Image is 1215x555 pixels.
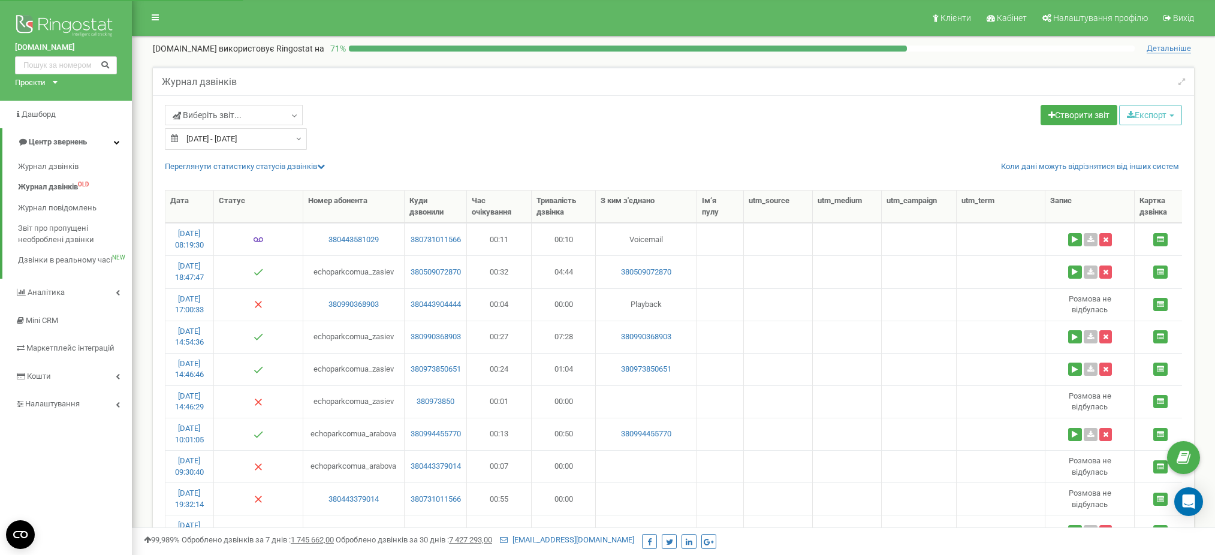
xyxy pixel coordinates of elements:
[405,191,467,223] th: Куди дзвонили
[532,223,596,255] td: 00:10
[254,397,263,407] img: Немає відповіді
[182,535,334,544] span: Оброблено дзвінків за 7 днів :
[532,418,596,450] td: 00:50
[409,461,462,472] a: 380443379014
[1045,191,1135,223] th: Запис
[291,535,334,544] u: 1 745 662,00
[467,255,532,288] td: 00:32
[1135,191,1187,223] th: Картка дзвінка
[1147,44,1191,53] span: Детальніше
[336,535,492,544] span: Оброблено дзвінків за 30 днів :
[303,353,405,385] td: echoparkcomua_zasiev
[596,191,697,223] th: З ким з'єднано
[175,391,204,412] a: [DATE] 14:46:29
[22,110,56,119] span: Дашборд
[15,56,117,74] input: Пошук за номером
[1099,363,1112,376] button: Видалити запис
[532,191,596,223] th: Тривалість дзвінка
[532,288,596,321] td: 00:00
[15,77,46,89] div: Проєкти
[467,450,532,482] td: 00:07
[153,43,324,55] p: [DOMAIN_NAME]
[532,482,596,515] td: 00:00
[254,430,263,439] img: Успішний
[18,182,78,193] span: Журнал дзвінків
[165,105,303,125] a: Виберіть звіт...
[303,385,405,418] td: echoparkcomua_zasiev
[467,418,532,450] td: 00:13
[254,494,263,504] img: Немає відповіді
[219,44,324,53] span: використовує Ringostat на
[940,13,971,23] span: Клієнти
[467,385,532,418] td: 00:01
[175,261,204,282] a: [DATE] 18:47:47
[214,191,303,223] th: Статус
[254,462,263,472] img: Немає відповіді
[532,385,596,418] td: 00:00
[1099,266,1112,279] button: Видалити запис
[254,235,263,245] img: Голосова пошта
[467,191,532,223] th: Час очікування
[324,43,349,55] p: 71 %
[601,267,692,278] a: 380509072870
[409,396,462,408] a: 380973850
[409,267,462,278] a: 380509072870
[1099,330,1112,343] button: Видалити запис
[18,223,126,245] span: Звіт про пропущені необроблені дзвінки
[532,255,596,288] td: 04:44
[303,418,405,450] td: echoparkcomua_arabova
[1045,288,1135,321] td: Розмова не вiдбулась
[303,255,405,288] td: echoparkcomua_zasiev
[254,267,263,277] img: Успішний
[601,331,692,343] a: 380990368903
[1053,13,1148,23] span: Налаштування профілю
[308,494,399,505] a: 380443379014
[1001,161,1179,173] a: Коли дані можуть відрізнятися вiд інших систем
[6,520,35,549] button: Open CMP widget
[409,299,462,310] a: 380443904444
[409,364,462,375] a: 380973850651
[308,299,399,310] a: 380990368903
[26,343,114,352] span: Маркетплейс інтеграцій
[532,321,596,353] td: 07:28
[957,191,1045,223] th: utm_tеrm
[1173,13,1194,23] span: Вихід
[409,234,462,246] a: 380731011566
[27,372,51,381] span: Кошти
[1045,385,1135,418] td: Розмова не вiдбулась
[18,161,79,173] span: Журнал дзвінків
[18,203,97,214] span: Журнал повідомлень
[175,488,204,509] a: [DATE] 19:32:14
[697,191,744,223] th: Ім‘я пулу
[175,327,204,347] a: [DATE] 14:54:36
[1099,428,1112,441] button: Видалити запис
[467,482,532,515] td: 00:55
[500,535,634,544] a: [EMAIL_ADDRESS][DOMAIN_NAME]
[29,137,87,146] span: Центр звернень
[18,177,132,198] a: Журнал дзвінківOLD
[175,229,204,249] a: [DATE] 08:19:30
[18,250,132,271] a: Дзвінки в реальному часіNEW
[409,429,462,440] a: 380994455770
[467,288,532,321] td: 00:04
[303,515,405,547] td: echoparkcomua_arabova
[532,515,596,547] td: 07:50
[254,332,263,342] img: Успішний
[175,521,204,541] a: [DATE] 15:59:52
[303,321,405,353] td: echoparkcomua_zasiev
[882,191,957,223] th: utm_cаmpaign
[449,535,492,544] u: 7 427 293,00
[165,191,214,223] th: Дата
[175,424,204,444] a: [DATE] 10:01:05
[303,450,405,482] td: echoparkcomua_arabova
[28,288,65,297] span: Аналiтика
[1084,266,1098,279] a: Завантажити
[601,429,692,440] a: 380994455770
[813,191,882,223] th: utm_mеdium
[467,321,532,353] td: 00:27
[532,353,596,385] td: 01:04
[1084,428,1098,441] a: Завантажити
[25,399,80,408] span: Налаштування
[18,198,132,219] a: Журнал повідомлень
[26,316,58,325] span: Mini CRM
